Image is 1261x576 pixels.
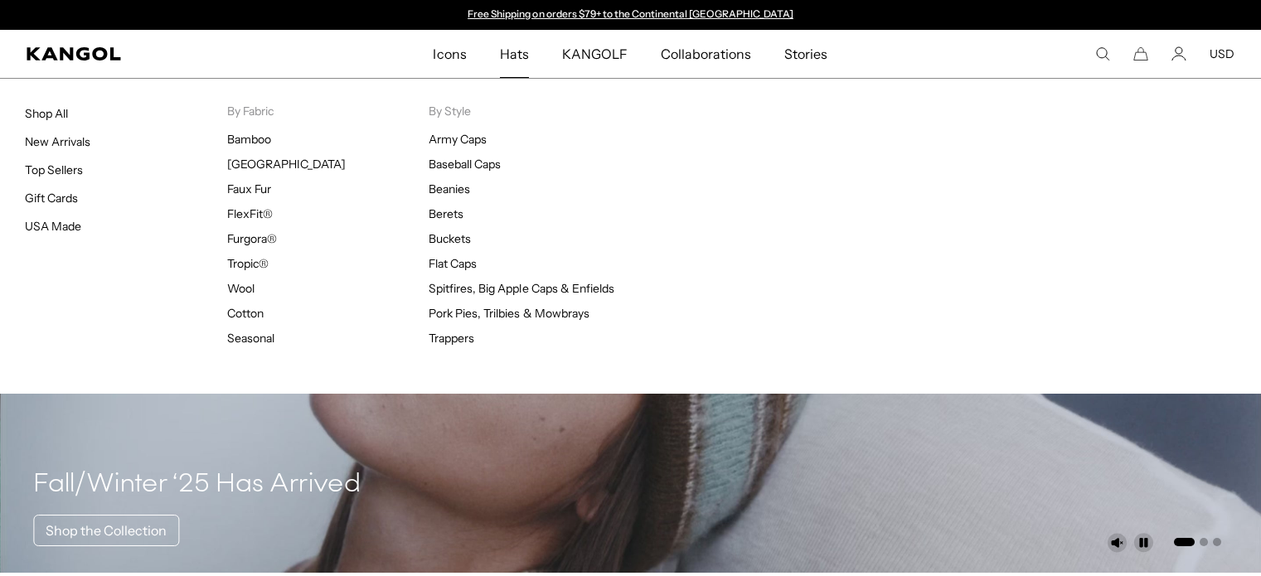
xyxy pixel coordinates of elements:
[768,30,844,78] a: Stories
[1174,538,1195,546] button: Go to slide 1
[25,162,83,177] a: Top Sellers
[25,106,68,121] a: Shop All
[227,206,273,221] a: FlexFit®
[227,132,271,147] a: Bamboo
[227,281,255,296] a: Wool
[460,8,802,22] div: 1 of 2
[25,219,81,234] a: USA Made
[460,8,802,22] slideshow-component: Announcement bar
[1133,46,1148,61] button: Cart
[500,30,529,78] span: Hats
[429,157,501,172] a: Baseball Caps
[429,206,463,221] a: Berets
[227,157,346,172] a: [GEOGRAPHIC_DATA]
[429,331,474,346] a: Trappers
[429,306,589,321] a: Pork Pies, Trilbies & Mowbrays
[429,256,477,271] a: Flat Caps
[1200,538,1208,546] button: Go to slide 2
[1095,46,1110,61] summary: Search here
[661,30,751,78] span: Collaborations
[429,281,614,296] a: Spitfires, Big Apple Caps & Enfields
[1133,533,1153,553] button: Pause
[429,182,470,196] a: Beanies
[644,30,768,78] a: Collaborations
[483,30,546,78] a: Hats
[227,104,429,119] p: By Fabric
[25,191,78,206] a: Gift Cards
[468,7,793,20] a: Free Shipping on orders $79+ to the Continental [GEOGRAPHIC_DATA]
[562,30,628,78] span: KANGOLF
[429,231,471,246] a: Buckets
[1210,46,1234,61] button: USD
[784,30,827,78] span: Stories
[1213,538,1221,546] button: Go to slide 3
[33,468,361,501] h4: Fall/Winter ‘25 Has Arrived
[1107,533,1127,553] button: Unmute
[429,104,631,119] p: By Style
[27,47,287,61] a: Kangol
[433,30,466,78] span: Icons
[1172,535,1221,548] ul: Select a slide to show
[227,231,277,246] a: Furgora®
[25,134,90,149] a: New Arrivals
[227,331,274,346] a: Seasonal
[1171,46,1186,61] a: Account
[429,132,487,147] a: Army Caps
[227,306,264,321] a: Cotton
[33,515,179,546] a: Shop the Collection
[416,30,483,78] a: Icons
[227,256,269,271] a: Tropic®
[546,30,644,78] a: KANGOLF
[460,8,802,22] div: Announcement
[227,182,271,196] a: Faux Fur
